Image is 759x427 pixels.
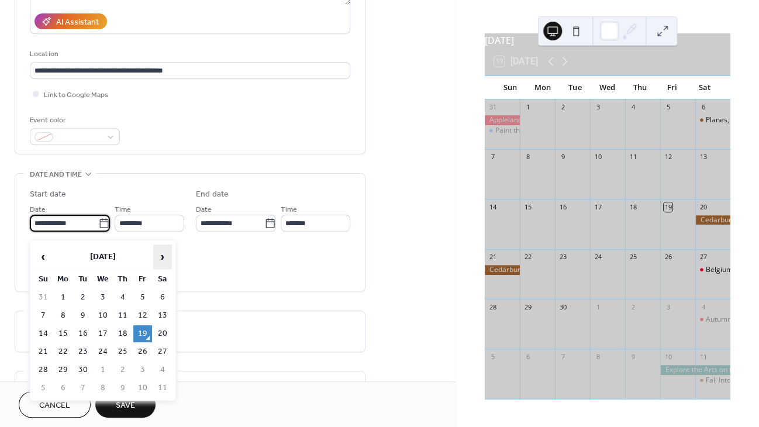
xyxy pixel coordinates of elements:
span: Date and time [30,168,82,181]
div: 5 [664,103,672,112]
td: 9 [113,380,132,397]
td: 6 [54,380,73,397]
div: 18 [629,202,637,211]
div: 8 [523,153,532,161]
div: 16 [558,202,567,211]
td: 9 [74,307,92,324]
td: 12 [133,307,152,324]
div: 26 [664,253,672,261]
div: Mon [526,76,558,99]
div: 3 [664,302,672,311]
td: 1 [54,289,73,306]
td: 1 [94,361,112,378]
td: 19 [133,325,152,342]
td: 3 [133,361,152,378]
td: 27 [153,343,172,360]
div: 11 [629,153,637,161]
th: Mo [54,271,73,288]
div: 6 [699,103,708,112]
th: We [94,271,112,288]
td: 11 [153,380,172,397]
div: 9 [558,153,567,161]
th: Th [113,271,132,288]
td: 8 [94,380,112,397]
span: › [154,245,171,268]
td: 20 [153,325,172,342]
td: 25 [113,343,132,360]
div: 6 [523,352,532,361]
div: 29 [523,302,532,311]
div: 20 [699,202,708,211]
span: Time [281,204,297,216]
div: 2 [558,103,567,112]
div: 30 [558,302,567,311]
div: 7 [488,153,497,161]
div: 23 [558,253,567,261]
div: 7 [558,352,567,361]
div: Explore the Arts on the Covered Bridge Art Studio Tour [660,365,730,375]
th: Fr [133,271,152,288]
div: End date [196,188,229,201]
span: Cancel [39,400,70,412]
td: 13 [153,307,172,324]
div: 11 [699,352,708,361]
td: 6 [153,289,172,306]
td: 10 [133,380,152,397]
td: 23 [74,343,92,360]
div: Start date [30,188,66,201]
div: 31 [488,103,497,112]
td: 17 [94,325,112,342]
div: 21 [488,253,497,261]
td: 4 [113,289,132,306]
div: 10 [594,153,602,161]
div: 9 [629,352,637,361]
div: 4 [629,103,637,112]
div: Sat [689,76,721,99]
div: 17 [594,202,602,211]
td: 21 [34,343,53,360]
td: 14 [34,325,53,342]
div: Cedarburg Wine & Harvest Festival [485,265,520,275]
th: Tu [74,271,92,288]
div: 22 [523,253,532,261]
div: [DATE] [485,33,730,47]
div: Wed [591,76,623,99]
span: Link to Google Maps [44,89,108,101]
div: 8 [594,352,602,361]
div: 19 [664,202,672,211]
th: Su [34,271,53,288]
span: Save [116,400,135,412]
div: 3 [594,103,602,112]
td: 10 [94,307,112,324]
td: 24 [94,343,112,360]
div: Cedarburg Wine & Harvest Festival [695,215,730,225]
a: Cancel [19,391,91,418]
td: 18 [113,325,132,342]
div: 14 [488,202,497,211]
div: Sun [494,76,526,99]
span: Date [196,204,212,216]
span: Date [30,204,46,216]
td: 22 [54,343,73,360]
td: 2 [113,361,132,378]
td: 5 [133,289,152,306]
div: Event color [30,114,118,126]
td: 16 [74,325,92,342]
td: 7 [74,380,92,397]
td: 15 [54,325,73,342]
td: 7 [34,307,53,324]
td: 28 [34,361,53,378]
td: 26 [133,343,152,360]
div: 24 [594,253,602,261]
div: AI Assistant [56,16,99,29]
th: [DATE] [54,245,152,270]
div: Belgium Beer Run [695,265,730,275]
button: AI Assistant [34,13,107,29]
div: 1 [594,302,602,311]
div: Thu [624,76,656,99]
td: 29 [54,361,73,378]
td: 31 [34,289,53,306]
div: Planes, Trains and Autotombiles Show at Pioneer Village [695,115,730,125]
div: 5 [488,352,497,361]
div: 4 [699,302,708,311]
